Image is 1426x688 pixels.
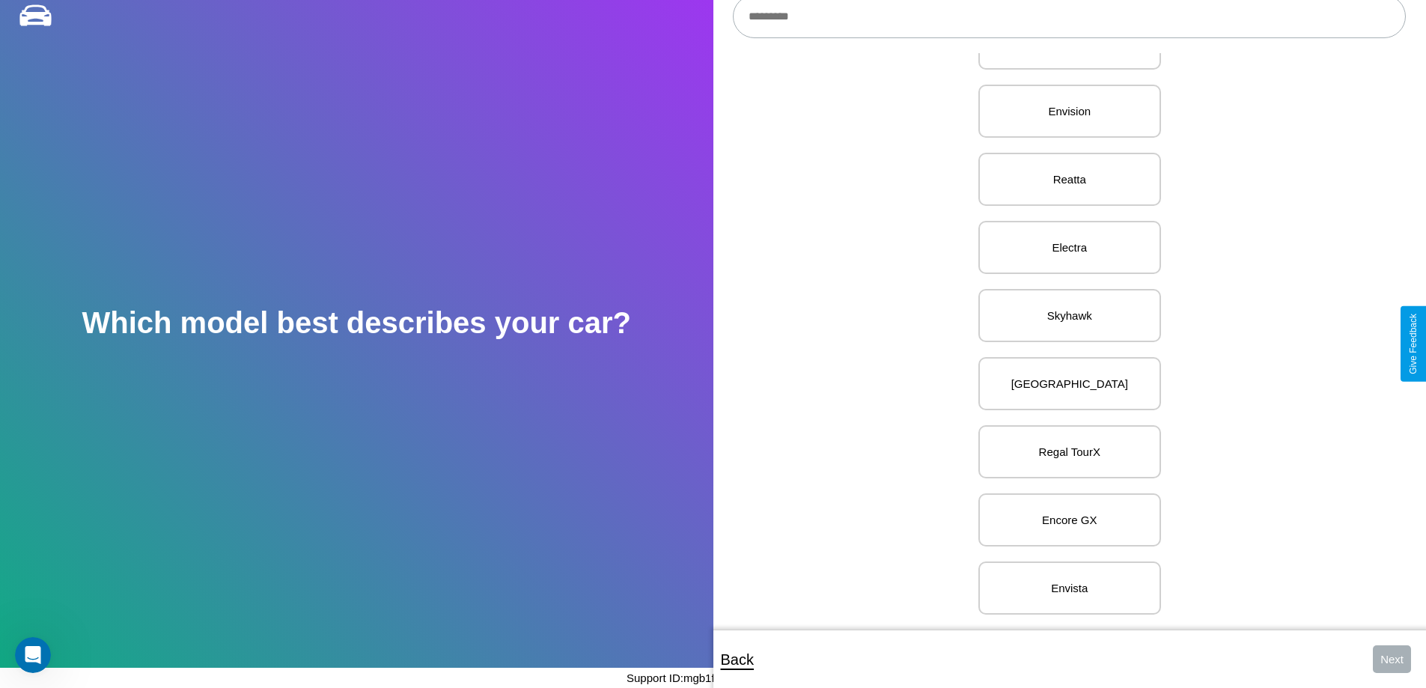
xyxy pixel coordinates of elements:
[995,305,1145,326] p: Skyhawk
[995,237,1145,258] p: Electra
[1408,314,1419,374] div: Give Feedback
[995,374,1145,394] p: [GEOGRAPHIC_DATA]
[15,637,51,673] iframe: Intercom live chat
[995,169,1145,189] p: Reatta
[995,578,1145,598] p: Envista
[995,101,1145,121] p: Envision
[995,442,1145,462] p: Regal TourX
[1373,645,1411,673] button: Next
[721,646,754,673] p: Back
[82,306,631,340] h2: Which model best describes your car?
[627,668,799,688] p: Support ID: mgb1fkgoymdhsdktmtn
[995,510,1145,530] p: Encore GX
